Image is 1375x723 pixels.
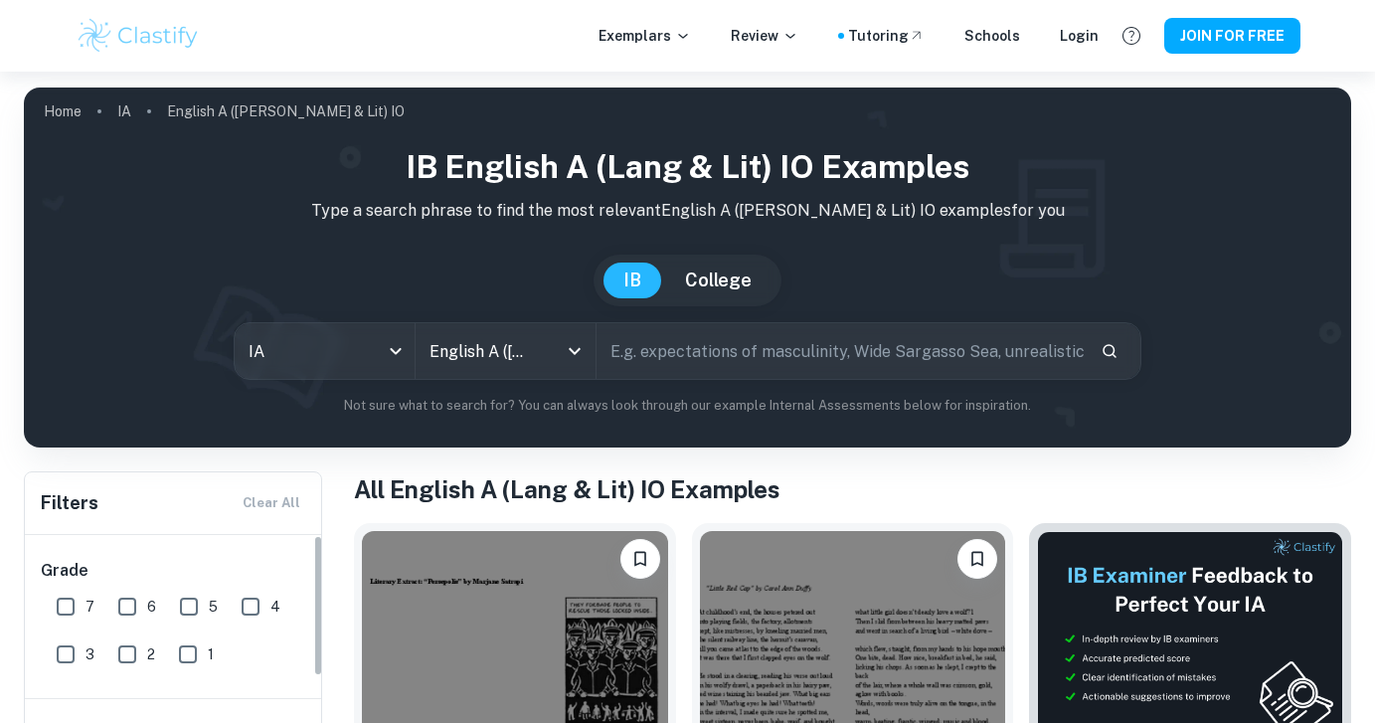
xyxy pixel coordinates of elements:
img: Clastify logo [76,16,202,56]
img: profile cover [24,88,1351,448]
span: 1 [208,643,214,665]
span: 7 [86,596,94,618]
span: 2 [147,643,155,665]
button: Help and Feedback [1115,19,1148,53]
p: Not sure what to search for? You can always look through our example Internal Assessments below f... [40,396,1335,416]
span: 6 [147,596,156,618]
button: Search [1093,334,1126,368]
h1: IB English A (Lang & Lit) IO examples [40,143,1335,191]
button: IB [603,263,661,298]
p: Type a search phrase to find the most relevant English A ([PERSON_NAME] & Lit) IO examples for you [40,199,1335,223]
h1: All English A (Lang & Lit) IO Examples [354,471,1351,507]
h6: Grade [41,559,307,583]
p: Review [731,25,798,47]
span: 3 [86,643,94,665]
a: Schools [964,25,1020,47]
a: IA [117,97,131,125]
button: Open [561,337,589,365]
span: 4 [270,596,280,618]
a: Home [44,97,82,125]
button: Please log in to bookmark exemplars [620,539,660,579]
a: Tutoring [848,25,925,47]
input: E.g. expectations of masculinity, Wide Sargasso Sea, unrealistic beauty standards... [597,323,1084,379]
button: College [665,263,772,298]
button: Please log in to bookmark exemplars [957,539,997,579]
span: 5 [209,596,218,618]
h6: Filters [41,489,98,517]
button: JOIN FOR FREE [1164,18,1300,54]
p: Exemplars [599,25,691,47]
a: Login [1060,25,1099,47]
p: English A ([PERSON_NAME] & Lit) IO [167,100,405,122]
div: IA [235,323,415,379]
